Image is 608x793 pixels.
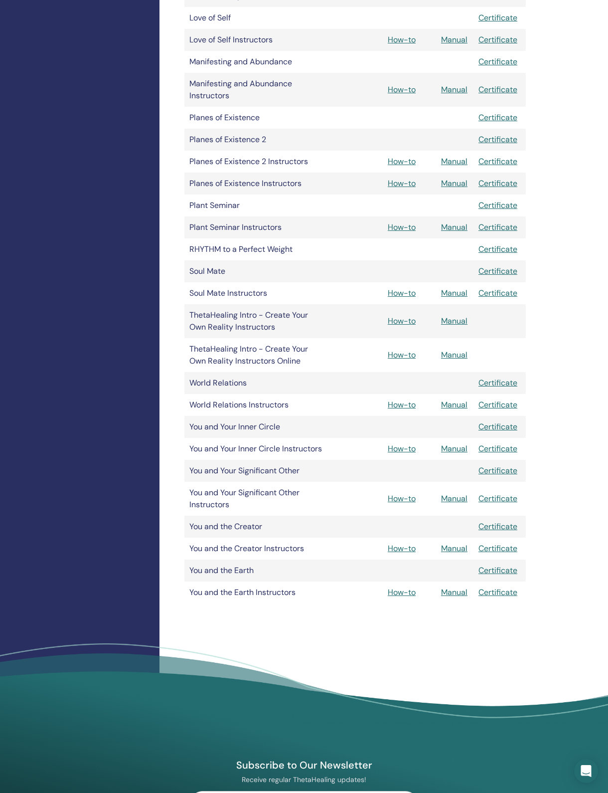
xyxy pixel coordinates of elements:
a: Certificate [478,178,517,189]
a: Certificate [478,543,517,554]
td: ThetaHealing Intro - Create Your Own Reality Instructors Online [184,338,328,372]
a: Certificate [478,421,517,432]
a: Certificate [478,443,517,454]
td: Love of Self [184,7,328,29]
a: Certificate [478,378,517,388]
a: Certificate [478,244,517,254]
a: Certificate [478,84,517,95]
a: Manual [441,493,467,504]
td: You and the Creator [184,516,328,538]
td: You and Your Significant Other [184,460,328,482]
a: Certificate [478,565,517,576]
a: Manual [441,587,467,597]
a: Certificate [478,200,517,210]
a: Manual [441,178,467,189]
td: You and Your Inner Circle Instructors [184,438,328,460]
td: Love of Self Instructors [184,29,328,51]
td: You and the Earth [184,560,328,582]
td: Plant Seminar Instructors [184,216,328,238]
a: Manual [441,288,467,298]
a: Certificate [478,34,517,45]
a: Certificate [478,134,517,145]
a: Manual [441,34,467,45]
a: Manual [441,350,467,360]
td: Planes of Existence [184,107,328,129]
a: Manual [441,399,467,410]
td: Planes of Existence 2 Instructors [184,151,328,173]
a: Manual [441,84,467,95]
td: World Relations Instructors [184,394,328,416]
a: Certificate [478,399,517,410]
td: Soul Mate [184,260,328,282]
p: Receive regular ThetaHealing updates! [189,775,419,784]
a: Certificate [478,288,517,298]
a: Certificate [478,465,517,476]
a: Certificate [478,56,517,67]
td: ThetaHealing Intro - Create Your Own Reality Instructors [184,304,328,338]
td: You and the Creator Instructors [184,538,328,560]
a: Certificate [478,156,517,167]
a: Certificate [478,587,517,597]
a: How-to [388,156,416,167]
a: How-to [388,493,416,504]
h4: Subscribe to Our Newsletter [189,759,419,772]
td: World Relations [184,372,328,394]
a: How-to [388,288,416,298]
td: You and the Earth Instructors [184,582,328,603]
a: How-to [388,587,416,597]
td: Manifesting and Abundance [184,51,328,73]
a: Manual [441,443,467,454]
a: How-to [388,443,416,454]
div: Open Intercom Messenger [574,759,598,783]
a: How-to [388,399,416,410]
a: Manual [441,316,467,326]
a: Certificate [478,521,517,532]
td: RHYTHM to a Perfect Weight [184,238,328,260]
a: How-to [388,34,416,45]
a: How-to [388,222,416,232]
a: Certificate [478,112,517,123]
td: You and Your Inner Circle [184,416,328,438]
a: How-to [388,316,416,326]
a: How-to [388,178,416,189]
a: How-to [388,84,416,95]
td: You and Your Significant Other Instructors [184,482,328,516]
a: Manual [441,543,467,554]
a: Certificate [478,222,517,232]
td: Manifesting and Abundance Instructors [184,73,328,107]
a: Certificate [478,12,517,23]
a: How-to [388,543,416,554]
a: Certificate [478,266,517,276]
td: Planes of Existence Instructors [184,173,328,195]
td: Planes of Existence 2 [184,129,328,151]
a: How-to [388,350,416,360]
a: Certificate [478,493,517,504]
td: Plant Seminar [184,195,328,216]
a: Manual [441,156,467,167]
td: Soul Mate Instructors [184,282,328,304]
a: Manual [441,222,467,232]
